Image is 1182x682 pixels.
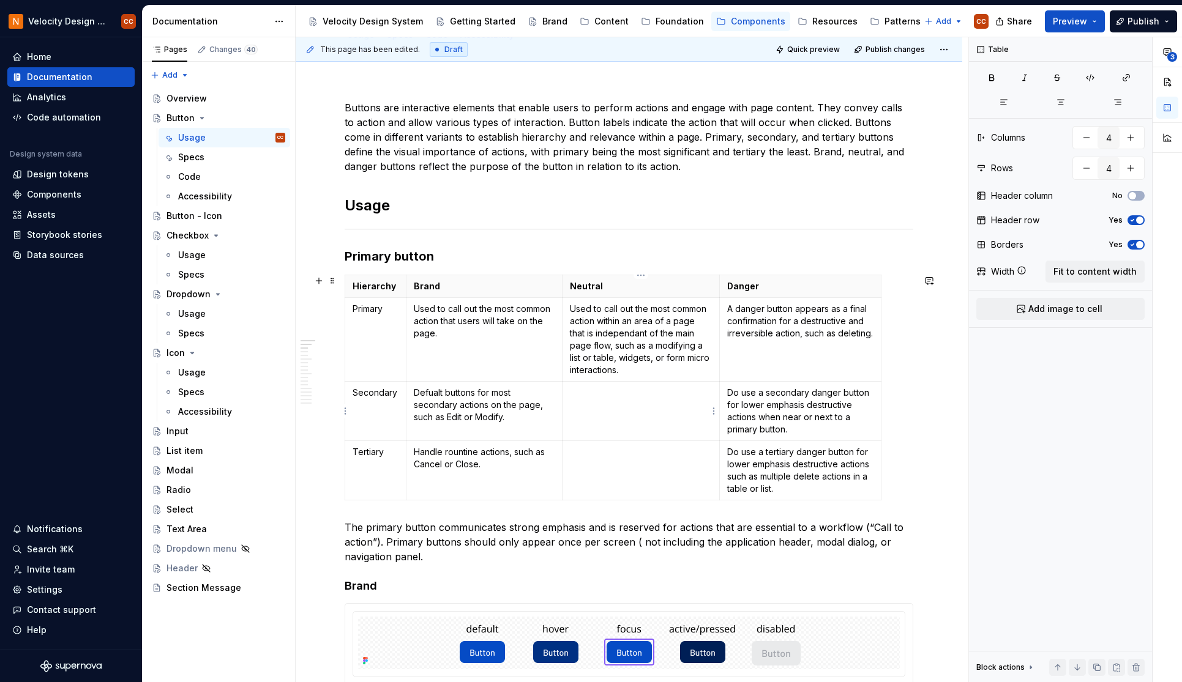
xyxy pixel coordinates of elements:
a: Specs [159,324,290,343]
a: UsageCC [159,128,290,147]
button: Velocity Design System by NAVEXCC [2,8,140,34]
div: Header [166,562,198,574]
button: Publish changes [850,41,930,58]
a: Components [711,12,790,31]
div: Specs [178,327,204,339]
a: Accessibility [159,187,290,206]
h2: Usage [345,196,913,215]
div: Specs [178,151,204,163]
div: Width [991,265,1014,278]
div: Getting Started [450,15,515,28]
button: Fit to content width [1045,261,1145,283]
span: Draft [444,45,463,54]
a: Foundation [636,12,709,31]
a: Select [147,500,290,519]
a: Components [7,185,135,204]
p: Primary [353,303,398,315]
a: Analytics [7,87,135,107]
a: Text Area [147,519,290,539]
div: Dropdown menu [166,543,237,555]
div: Changes [209,45,258,54]
button: Notifications [7,519,135,539]
a: Storybook stories [7,225,135,245]
div: Velocity Design System [323,15,423,28]
div: Usage [178,366,206,379]
p: Brand [414,280,555,292]
a: Usage [159,245,290,265]
span: Quick preview [787,45,840,54]
span: 3 [1167,52,1177,62]
a: Brand [523,12,572,31]
button: Add [147,67,193,84]
div: Settings [27,584,62,596]
div: CC [976,17,986,26]
p: Hierarchy [353,280,398,292]
a: Checkbox [147,226,290,245]
p: Do use a tertiary danger button for lower emphasis destructive actions such as multiple delete ac... [727,446,873,495]
a: Modal [147,461,290,480]
span: Publish [1128,15,1159,28]
div: Resources [812,15,858,28]
p: Used to call out the most common action that users will take on the page. [414,303,555,339]
a: Getting Started [430,12,520,31]
div: Contact support [27,604,96,616]
a: Usage [159,304,290,324]
p: Danger [727,280,873,292]
div: Accessibility [178,406,232,418]
div: Input [166,425,189,437]
a: Velocity Design System [303,12,428,31]
div: Page tree [303,9,918,34]
div: Data sources [27,249,84,261]
a: List item [147,441,290,461]
div: Assets [27,209,56,221]
a: Settings [7,580,135,599]
div: Notifications [27,523,83,535]
span: Preview [1053,15,1087,28]
div: Patterns [885,15,921,28]
div: Search ⌘K [27,543,73,555]
a: Button [147,108,290,128]
p: Secondary [353,387,398,399]
a: Patterns [865,12,926,31]
a: Home [7,47,135,67]
a: Icon [147,343,290,363]
div: Code [178,171,201,183]
a: Content [575,12,634,31]
label: Yes [1109,240,1123,250]
div: Design tokens [27,168,89,180]
div: Foundation [656,15,704,28]
div: Button [166,112,195,124]
div: Borders [991,239,1023,251]
span: Add image to cell [1028,303,1102,315]
div: Block actions [976,662,1025,672]
div: Radio [166,484,191,496]
div: Accessibility [178,190,232,202]
span: Share [1007,15,1032,28]
img: bb28370b-b938-4458-ba0e-c5bddf6d21d4.png [9,14,23,29]
a: Resources [793,12,862,31]
div: Home [27,51,51,63]
button: Add [921,13,967,30]
svg: Supernova Logo [40,660,102,672]
div: Pages [152,45,187,54]
span: Publish changes [866,45,925,54]
a: Button - Icon [147,206,290,226]
p: Tertiary [353,446,398,458]
div: Specs [178,386,204,398]
div: Velocity Design System by NAVEX [28,15,107,28]
a: Header [147,558,290,578]
div: Section Message [166,582,241,594]
a: Usage [159,363,290,382]
div: Rows [991,162,1013,174]
p: Used to call out the most common action within an area of a page that is independant of the main ... [570,303,713,376]
div: Header column [991,190,1053,202]
div: Brand [542,15,567,28]
div: Design system data [10,149,82,159]
div: Checkbox [166,229,209,242]
div: Components [27,188,81,201]
div: Text Area [166,523,207,535]
span: 40 [244,45,258,54]
button: Publish [1110,10,1177,32]
div: Specs [178,269,204,281]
